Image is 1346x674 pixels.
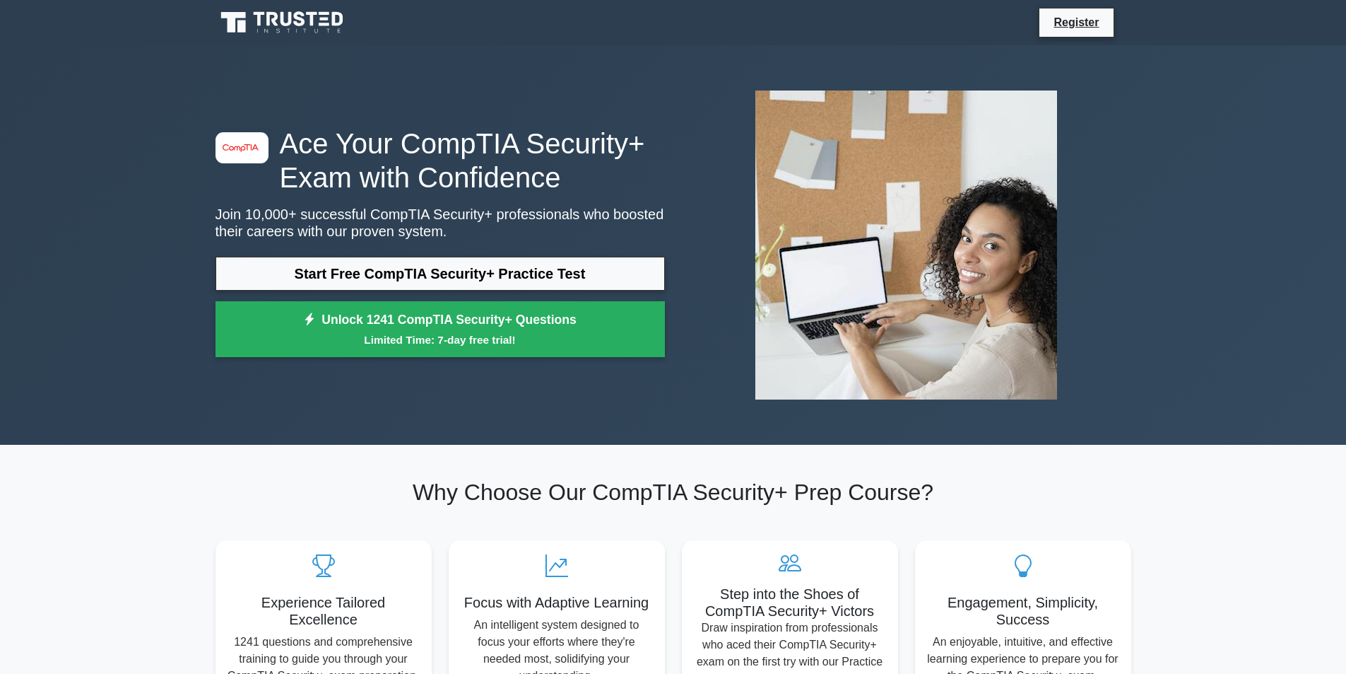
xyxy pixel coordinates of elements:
[233,332,647,348] small: Limited Time: 7-day free trial!
[216,301,665,358] a: Unlock 1241 CompTIA Security+ QuestionsLimited Time: 7-day free trial!
[216,479,1131,506] h2: Why Choose Our CompTIA Security+ Prep Course?
[227,594,420,628] h5: Experience Tailored Excellence
[693,586,887,620] h5: Step into the Shoes of CompTIA Security+ Victors
[216,257,665,291] a: Start Free CompTIA Security+ Practice Test
[460,594,654,611] h5: Focus with Adaptive Learning
[926,594,1120,628] h5: Engagement, Simplicity, Success
[216,127,665,194] h1: Ace Your CompTIA Security+ Exam with Confidence
[1045,13,1107,31] a: Register
[216,206,665,240] p: Join 10,000+ successful CompTIA Security+ professionals who boosted their careers with our proven...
